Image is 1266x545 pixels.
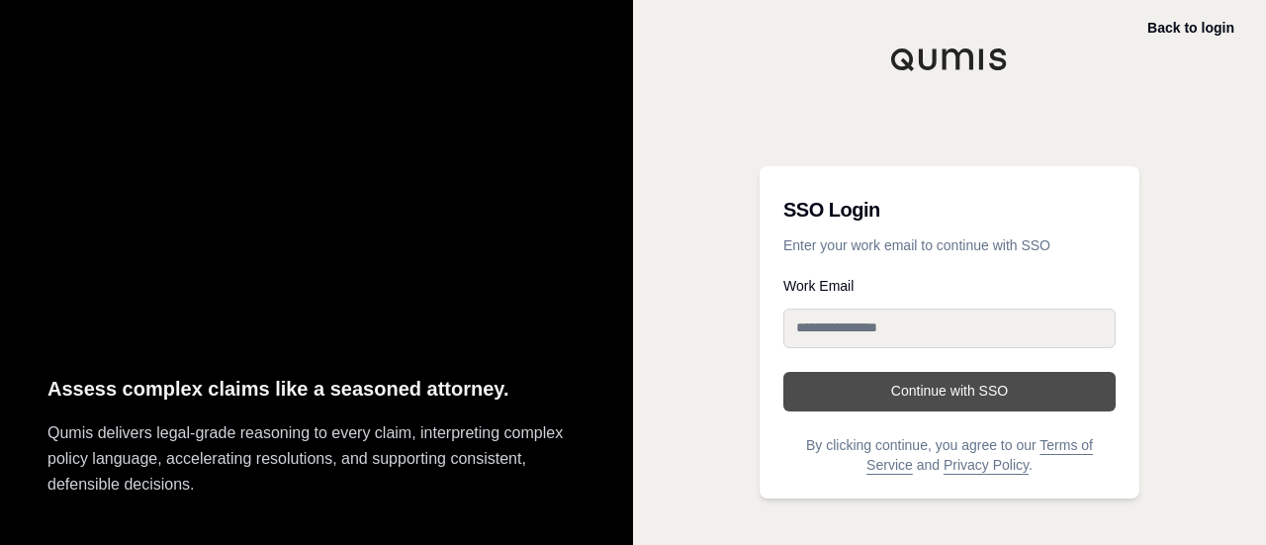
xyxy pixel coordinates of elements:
[783,190,1116,229] h3: SSO Login
[944,457,1029,473] a: Privacy Policy
[783,279,1116,293] label: Work Email
[783,372,1116,411] button: Continue with SSO
[1147,20,1234,36] a: Back to login
[890,47,1009,71] img: Qumis
[47,373,586,406] p: Assess complex claims like a seasoned attorney.
[783,435,1116,475] p: By clicking continue, you agree to our and .
[783,235,1116,255] p: Enter your work email to continue with SSO
[866,437,1093,473] a: Terms of Service
[47,420,586,498] p: Qumis delivers legal-grade reasoning to every claim, interpreting complex policy language, accele...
